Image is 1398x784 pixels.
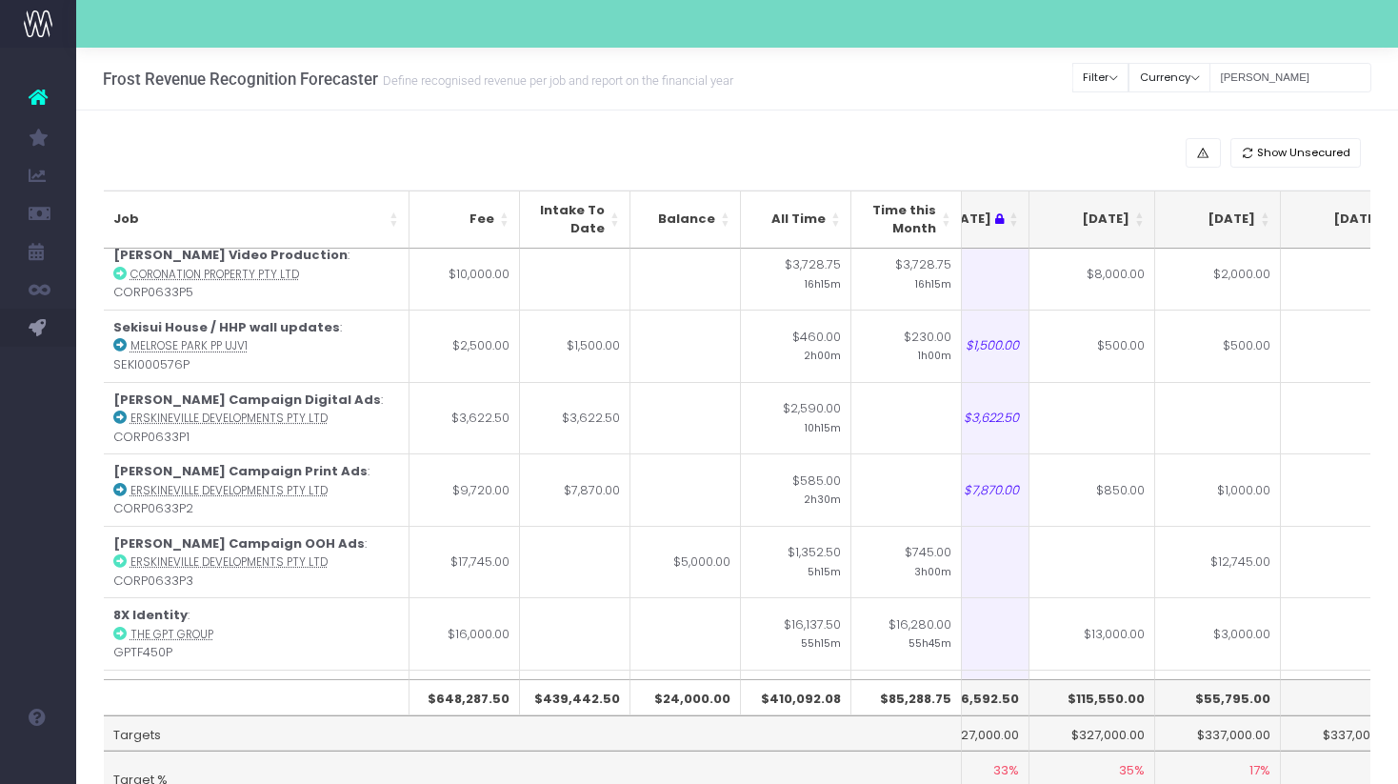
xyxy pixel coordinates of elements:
[113,534,365,553] strong: [PERSON_NAME] Campaign OOH Ads
[630,191,741,249] th: Balance: activate to sort column ascending
[409,679,520,715] th: $648,287.50
[805,274,841,291] small: 16h15m
[378,70,733,89] small: Define recognised revenue per job and report on the financial year
[104,526,409,598] td: : CORP0633P3
[1155,670,1281,742] td: $1,000.00
[113,318,340,336] strong: Sekisui House / HHP wall updates
[1029,191,1155,249] th: Sep 25: activate to sort column ascending
[801,633,841,651] small: 55h15m
[904,191,1029,249] th: Aug 25 : activate to sort column ascending
[1029,597,1155,670] td: $13,000.00
[130,554,328,570] abbr: Erskineville Developments Pty Ltd
[1249,761,1270,780] span: 17%
[915,274,951,291] small: 16h15m
[409,597,520,670] td: $16,000.00
[904,382,1029,454] td: $3,622.50
[113,391,381,409] strong: [PERSON_NAME] Campaign Digital Ads
[1155,237,1281,310] td: $2,000.00
[104,237,409,310] td: : CORP0633P5
[904,310,1029,382] td: $1,500.00
[520,191,630,249] th: Intake To Date: activate to sort column ascending
[1128,63,1210,92] button: Currency
[741,453,851,526] td: $585.00
[104,310,409,382] td: : SEKI000576P
[909,633,951,651] small: 55h45m
[409,191,520,249] th: Fee: activate to sort column ascending
[113,606,188,624] strong: 8X Identity
[409,670,520,742] td: $3,000.00
[1029,310,1155,382] td: $500.00
[741,237,851,310] td: $3,728.75
[851,679,962,715] th: $85,288.75
[104,715,962,752] td: Targets
[851,597,962,670] td: $16,280.00
[130,267,299,282] abbr: Coronation Property Pty Ltd
[741,679,851,715] th: $410,092.08
[520,453,630,526] td: $7,870.00
[1155,526,1281,598] td: $12,745.00
[104,453,409,526] td: : CORP0633P2
[1119,761,1145,780] span: 35%
[914,562,951,579] small: 3h00m
[520,310,630,382] td: $1,500.00
[520,382,630,454] td: $3,622.50
[851,310,962,382] td: $230.00
[741,310,851,382] td: $460.00
[741,597,851,670] td: $16,137.50
[409,526,520,598] td: $17,745.00
[1029,670,1155,742] td: $2,000.00
[130,627,213,642] abbr: The GPT Group
[993,761,1019,780] span: 33%
[904,453,1029,526] td: $7,870.00
[1029,715,1155,752] td: $327,000.00
[904,715,1029,752] td: $327,000.00
[630,526,741,598] td: $5,000.00
[1257,145,1350,161] span: Show Unsecured
[1029,453,1155,526] td: $850.00
[1155,715,1281,752] td: $337,000.00
[904,679,1029,715] th: $106,592.50
[805,418,841,435] small: 10h15m
[918,346,951,363] small: 1h00m
[630,679,741,715] th: $24,000.00
[104,670,409,742] td: : SEKI000575P
[409,382,520,454] td: $3,622.50
[104,191,409,249] th: Job: activate to sort column ascending
[1230,138,1362,168] button: Show Unsecured
[804,346,841,363] small: 2h00m
[409,310,520,382] td: $2,500.00
[1072,63,1129,92] button: Filter
[103,70,733,89] h3: Frost Revenue Recognition Forecaster
[851,237,962,310] td: $3,728.75
[804,490,841,507] small: 2h30m
[1029,679,1155,715] th: $115,550.00
[113,246,348,264] strong: [PERSON_NAME] Video Production
[130,411,328,426] abbr: Erskineville Developments Pty Ltd
[520,679,630,715] th: $439,442.50
[741,191,851,249] th: All Time: activate to sort column ascending
[808,562,841,579] small: 5h15m
[851,191,962,249] th: Time this Month: activate to sort column ascending
[113,678,363,696] strong: Melrose Park Display Suite Variation
[130,338,248,353] abbr: Melrose Park PP UJV1
[1029,237,1155,310] td: $8,000.00
[1155,679,1281,715] th: $55,795.00
[741,382,851,454] td: $2,590.00
[24,746,52,774] img: images/default_profile_image.png
[1155,453,1281,526] td: $1,000.00
[130,483,328,498] abbr: Erskineville Developments Pty Ltd
[851,526,962,598] td: $745.00
[741,526,851,598] td: $1,352.50
[104,597,409,670] td: : GPTF450P
[104,382,409,454] td: : CORP0633P1
[1209,63,1371,92] input: Search...
[1155,597,1281,670] td: $3,000.00
[1155,191,1281,249] th: Oct 25: activate to sort column ascending
[113,462,368,480] strong: [PERSON_NAME] Campaign Print Ads
[1155,310,1281,382] td: $500.00
[409,237,520,310] td: $10,000.00
[409,453,520,526] td: $9,720.00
